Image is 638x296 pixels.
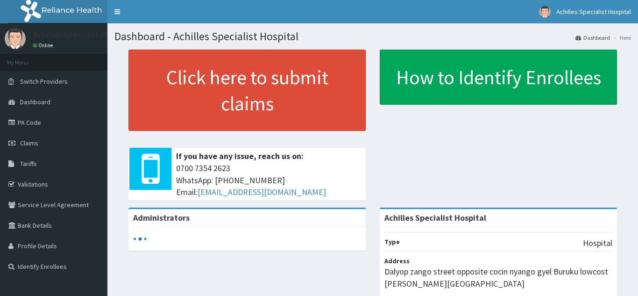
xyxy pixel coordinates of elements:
b: Type [384,238,400,246]
a: [EMAIL_ADDRESS][DOMAIN_NAME] [198,187,326,197]
span: 0700 7354 2623 WhatsApp: [PHONE_NUMBER] Email: [176,162,361,198]
p: Dalyop zango street opposite cocin nyango gyel Buruku lowcost [PERSON_NAME][GEOGRAPHIC_DATA] [384,266,612,289]
b: Address [384,257,410,265]
li: Here [611,34,631,42]
span: Claims [20,139,38,147]
b: If you have any issue, reach us on: [176,151,304,161]
a: Dashboard [575,34,610,42]
span: Tariffs [20,159,37,168]
svg: audio-loading [133,232,147,246]
span: Achilles Specialist Hospital [556,7,631,16]
a: How to Identify Enrollees [380,50,617,105]
a: Click here to submit claims [128,50,366,131]
a: Online [33,42,55,49]
strong: Achilles Specialist Hospital [384,212,486,223]
span: Switch Providers [20,77,68,86]
img: User Image [5,28,26,49]
b: Administrators [133,212,190,223]
h1: Dashboard - Achilles Specialist Hospital [114,30,631,43]
p: Hospital [583,237,612,249]
span: Dashboard [20,98,50,106]
p: Achilles Specialist Hospital [33,30,132,39]
img: User Image [539,6,551,18]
